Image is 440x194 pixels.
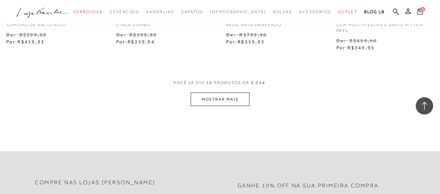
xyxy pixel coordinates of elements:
[128,39,155,44] span: R$359,94
[239,32,267,37] small: R$799,90
[251,80,265,93] span: 2.314
[73,6,103,18] a: categoryNavScreenReaderText
[364,9,384,14] span: BLOG LB
[214,80,249,86] span: PRODUTOS DE
[19,32,47,37] small: R$599,90
[206,80,213,93] span: 12
[181,9,203,14] span: Sapatos
[336,45,375,50] span: Por:
[338,9,357,14] span: Outlet
[6,39,45,44] span: Por:
[146,9,174,14] span: Sandálias
[191,93,249,106] button: MOSTRAR MAIS
[336,38,346,43] small: De:
[273,9,292,14] span: Bolsas
[210,9,266,14] span: [DEMOGRAPHIC_DATA]
[110,6,139,18] a: categoryNavScreenReaderText
[35,179,155,186] h2: Compre nas lojas [PERSON_NAME]
[299,6,331,18] a: categoryNavScreenReaderText
[238,39,265,44] span: R$559,93
[146,6,174,18] a: categoryNavScreenReaderText
[110,9,139,14] span: Essenciais
[6,32,16,37] small: De:
[226,39,265,44] span: Por:
[299,9,331,14] span: Acessórios
[420,7,425,12] span: 0
[173,80,205,86] span: VOCê JÁ VIU
[129,32,157,37] small: R$599,90
[181,6,203,18] a: categoryNavScreenReaderText
[349,38,377,43] small: R$699,90
[116,32,126,37] small: De:
[415,8,425,17] button: 0
[364,6,384,18] a: BLOG LB
[210,6,266,18] a: noSubCategoriesText
[347,45,375,50] span: R$349,95
[273,6,292,18] a: categoryNavScreenReaderText
[226,32,236,37] small: De:
[17,39,45,44] span: R$419,93
[238,183,379,189] h2: Ganhe 10% off na sua primeira compra
[116,39,155,44] span: Por:
[338,6,357,18] a: categoryNavScreenReaderText
[73,9,103,14] span: Verão Viva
